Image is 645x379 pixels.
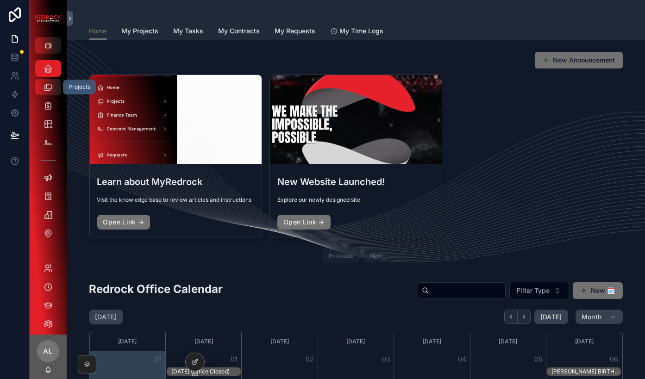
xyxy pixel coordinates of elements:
button: 02 [304,354,315,365]
button: [DATE] [534,310,568,324]
div: [PERSON_NAME] BIRTHDAY [551,368,621,375]
button: New Announcement [535,52,623,68]
button: 04 [457,354,468,365]
button: Next [518,310,531,324]
span: [DATE] [540,313,562,321]
span: My Requests [275,26,316,36]
a: My Projects [122,23,159,41]
div: [DATE] [243,332,316,351]
a: My Tasks [174,23,204,41]
span: My Contracts [219,26,260,36]
button: Month [576,310,623,324]
div: [DATE] [548,332,620,351]
a: Learn about MyRedrockVisit the knowledge base to review articles and instructionsOpen Link → [89,75,262,237]
button: 06 [608,354,620,365]
span: Filter Type [517,286,550,295]
div: Projects [69,83,90,91]
span: My Time Logs [340,26,384,36]
div: Screenshot-2025-08-19-at-10.28.09-AM.png [270,75,442,164]
button: 01 [228,354,239,365]
a: Open Link → [97,215,150,230]
span: Home [89,26,107,36]
span: My Projects [122,26,159,36]
button: 03 [381,354,392,365]
a: New Website Launched!Explore our newly designed siteOpen Link → [269,75,442,237]
img: App logo [35,15,61,22]
h3: Learn about MyRedrock [97,175,254,189]
button: 05 [532,354,544,365]
h3: New Website Launched! [277,175,434,189]
div: [DATE] (Office Closed) [171,368,241,375]
a: My Requests [275,23,316,41]
button: Back [504,310,518,324]
button: Select Button [509,282,569,299]
span: My Tasks [174,26,204,36]
span: Explore our newly designed site [277,196,434,204]
button: 31 [152,354,163,365]
div: scrollable content [30,54,67,335]
div: [DATE] [167,332,240,351]
div: [DATE] [91,332,164,351]
button: New 🗓️ [573,282,623,299]
div: [DATE] [472,332,545,351]
div: [DATE] [395,332,468,351]
span: Visit the knowledge base to review articles and instructions [97,196,254,204]
span: Month [582,313,602,321]
a: Home [89,23,107,40]
a: Open Link → [277,215,331,230]
span: AL [44,346,53,357]
div: Labor Day (Office Closed) [171,367,241,376]
a: My Contracts [219,23,260,41]
h2: [DATE] [95,312,117,322]
div: ED KAUFFMAN BIRTHDAY [551,367,621,376]
div: Screenshot-2025-08-19-at-2.09.49-PM.png [90,75,262,164]
div: [DATE] [319,332,392,351]
h2: Redrock Office Calendar [89,281,223,297]
a: My Time Logs [331,23,384,41]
